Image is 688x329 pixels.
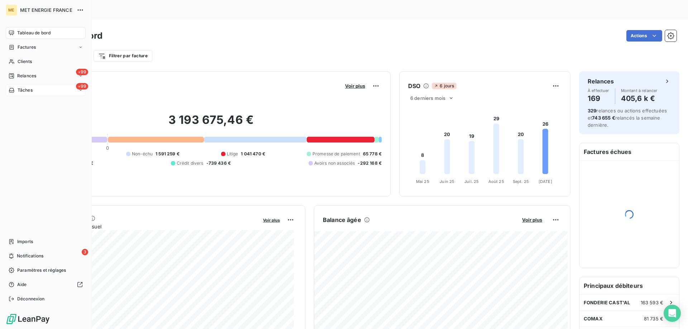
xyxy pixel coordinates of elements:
tspan: Sept. 25 [513,179,529,184]
h4: 405,6 k € [621,93,658,104]
h6: DSO [408,82,420,90]
div: Open Intercom Messenger [664,305,681,322]
span: -292 168 € [358,160,382,166]
span: 6 derniers mois [410,95,445,101]
span: Factures [18,44,36,50]
span: 3 [82,249,88,255]
span: +99 [76,69,88,75]
span: 743 655 € [592,115,615,121]
span: +99 [76,83,88,89]
h6: Factures échues [579,143,679,160]
span: Montant à relancer [621,88,658,93]
span: Promesse de paiement [312,151,360,157]
button: Actions [626,30,662,42]
h6: Relances [588,77,614,86]
h6: Balance âgée [323,216,361,224]
button: Voir plus [261,217,282,223]
span: Imports [17,238,33,245]
span: 65 778 € [363,151,382,157]
span: Clients [18,58,32,65]
span: -739 436 € [206,160,231,166]
span: Aide [17,281,27,288]
span: 6 jours [432,83,456,89]
span: 1 041 470 € [241,151,265,157]
span: Crédit divers [177,160,204,166]
span: Voir plus [263,218,280,223]
a: Aide [6,279,86,290]
tspan: Mai 25 [416,179,429,184]
span: Voir plus [345,83,365,89]
span: Relances [17,73,36,79]
h2: 3 193 675,46 € [40,113,382,134]
button: Voir plus [343,83,367,89]
span: Avoirs non associés [314,160,355,166]
span: 0 [106,145,109,151]
span: Chiffre d'affaires mensuel [40,223,258,230]
span: À effectuer [588,88,609,93]
span: FONDERIE CAST'AL [584,300,630,305]
span: 163 593 € [641,300,663,305]
h6: Principaux débiteurs [579,277,679,294]
span: COMAX [584,316,603,321]
tspan: Août 25 [488,179,504,184]
h4: 169 [588,93,609,104]
span: relances ou actions effectuées et relancés la semaine dernière. [588,108,667,128]
span: Paramètres et réglages [17,267,66,274]
tspan: Juil. 25 [464,179,479,184]
tspan: Juin 25 [440,179,454,184]
span: 1 591 259 € [156,151,180,157]
span: Voir plus [522,217,542,223]
span: Déconnexion [17,296,45,302]
button: Filtrer par facture [94,50,152,62]
img: Logo LeanPay [6,313,50,325]
span: Notifications [17,253,43,259]
span: Tableau de bord [17,30,51,36]
tspan: [DATE] [539,179,552,184]
span: Tâches [18,87,33,93]
span: Non-échu [132,151,153,157]
span: 81 735 € [644,316,663,321]
span: Litige [227,151,238,157]
span: 329 [588,108,596,113]
button: Voir plus [520,217,544,223]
